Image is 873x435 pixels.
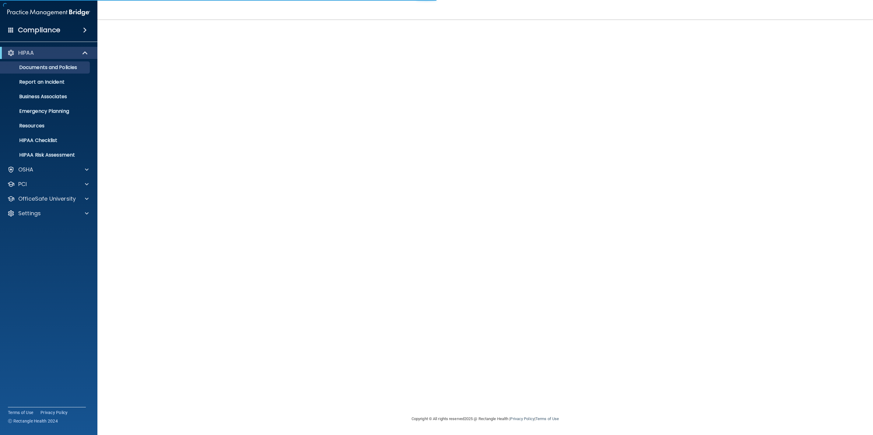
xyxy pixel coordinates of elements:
a: OSHA [7,166,89,173]
h4: Compliance [18,26,60,34]
p: Emergency Planning [4,108,87,114]
a: PCI [7,181,89,188]
p: HIPAA [18,49,34,57]
span: Ⓒ Rectangle Health 2024 [8,418,58,424]
p: HIPAA Checklist [4,137,87,143]
img: PMB logo [7,6,90,19]
p: Documents and Policies [4,64,87,71]
p: OfficeSafe University [18,195,76,202]
a: Privacy Policy [510,416,534,421]
a: Privacy Policy [40,409,68,416]
p: Settings [18,210,41,217]
a: Settings [7,210,89,217]
p: OSHA [18,166,33,173]
p: PCI [18,181,27,188]
a: Terms of Use [8,409,33,416]
p: Business Associates [4,94,87,100]
a: OfficeSafe University [7,195,89,202]
div: Copyright © All rights reserved 2025 @ Rectangle Health | | [374,409,596,429]
a: HIPAA [7,49,88,57]
p: Report an Incident [4,79,87,85]
p: HIPAA Risk Assessment [4,152,87,158]
p: Resources [4,123,87,129]
a: Terms of Use [535,416,559,421]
